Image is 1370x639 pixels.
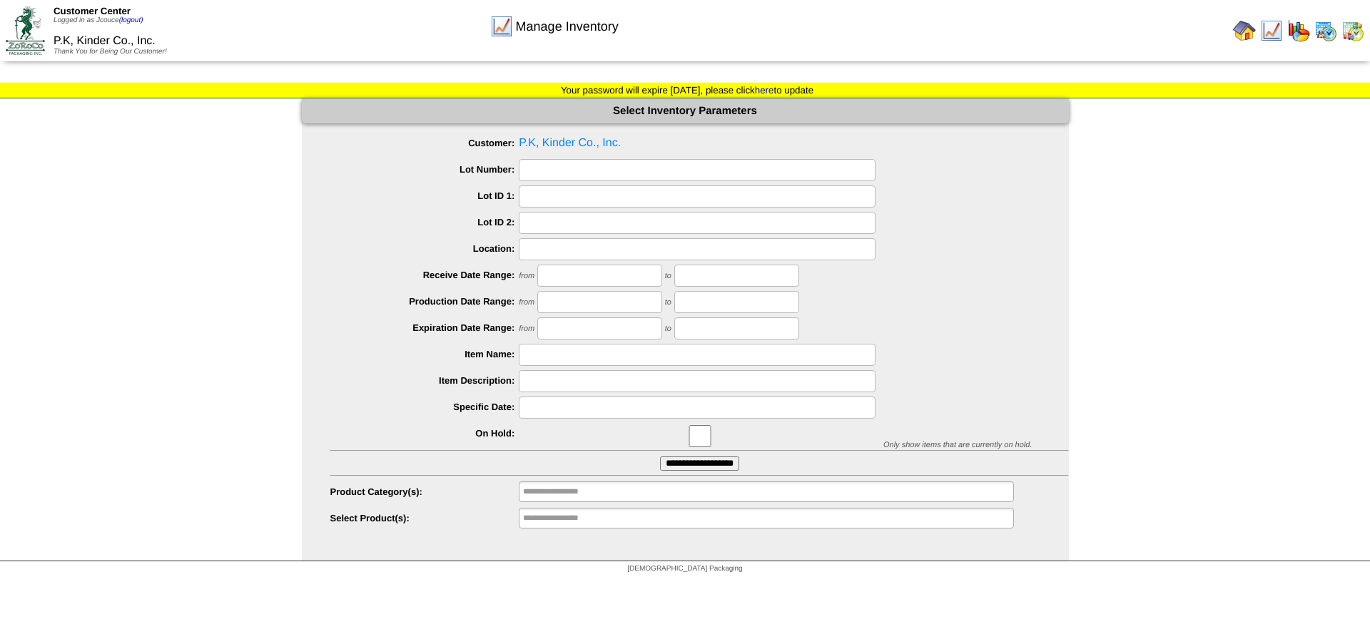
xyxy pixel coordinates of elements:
[519,272,534,280] span: from
[516,19,619,34] span: Manage Inventory
[54,6,131,16] span: Customer Center
[302,98,1069,123] div: Select Inventory Parameters
[330,138,519,148] label: Customer:
[330,322,519,333] label: Expiration Date Range:
[330,217,519,228] label: Lot ID 2:
[54,48,167,56] span: Thank You for Being Our Customer!
[330,133,1069,154] span: P.K, Kinder Co., Inc.
[330,375,519,386] label: Item Description:
[6,6,45,54] img: ZoRoCo_Logo(Green%26Foil)%20jpg.webp
[54,16,143,24] span: Logged in as Jcouce
[1341,19,1364,42] img: calendarinout.gif
[883,441,1032,449] span: Only show items that are currently on hold.
[665,272,671,280] span: to
[665,324,671,333] span: to
[330,513,519,523] label: Select Product(s):
[755,85,774,96] a: here
[330,190,519,201] label: Lot ID 1:
[119,16,143,24] a: (logout)
[330,296,519,307] label: Production Date Range:
[627,565,742,573] span: [DEMOGRAPHIC_DATA] Packaging
[490,15,513,38] img: line_graph.gif
[330,349,519,359] label: Item Name:
[330,486,519,497] label: Product Category(s):
[330,270,519,280] label: Receive Date Range:
[330,428,519,439] label: On Hold:
[1287,19,1310,42] img: graph.gif
[330,402,519,412] label: Specific Date:
[519,298,534,307] span: from
[1233,19,1256,42] img: home.gif
[1260,19,1283,42] img: line_graph.gif
[330,243,519,254] label: Location:
[519,324,534,333] span: from
[54,35,156,47] span: P.K, Kinder Co., Inc.
[330,164,519,175] label: Lot Number:
[665,298,671,307] span: to
[1314,19,1337,42] img: calendarprod.gif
